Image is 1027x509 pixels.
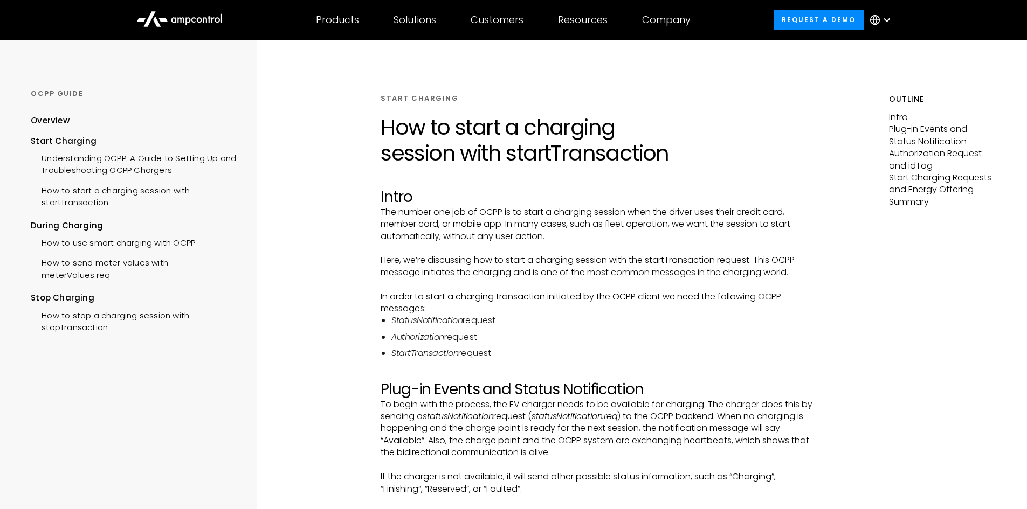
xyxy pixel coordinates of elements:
div: Products [316,14,359,26]
p: The number one job of OCPP is to start a charging session when the driver uses their credit card,... [381,206,816,242]
div: During Charging [31,220,236,232]
p: Plug-in Events and Status Notification [889,123,996,148]
a: How to send meter values with meterValues.req [31,252,236,284]
em: statusNotification [423,410,493,422]
p: In order to start a charging transaction initiated by the OCPP client we need the following OCPP ... [381,291,816,315]
div: Stop Charging [31,292,236,304]
li: request [391,315,816,326]
div: Solutions [394,14,436,26]
p: ‍ [381,495,816,507]
p: Authorization Request and idTag [889,148,996,172]
p: ‍ [381,459,816,471]
div: Resources [558,14,608,26]
p: ‍ [381,368,816,380]
div: START CHARGING [381,94,458,103]
em: Authorization [391,331,444,343]
h2: Plug-in Events and Status Notification [381,380,816,399]
p: Summary [889,196,996,208]
div: Overview [31,115,70,127]
li: request [391,331,816,343]
p: Here, we’re discussing how to start a charging session with the startTransaction request. This OC... [381,254,816,278]
p: Start Charging Requests and Energy Offering [889,172,996,196]
em: StartTransaction [391,347,458,359]
em: StatusNotification [391,314,463,326]
a: How to start a charging session with startTransaction [31,179,236,212]
a: How to stop a charging session with stopTransaction [31,304,236,337]
div: Company [642,14,691,26]
div: Start Charging [31,135,236,147]
h2: Intro [381,188,816,206]
em: statusNotification.req [532,410,617,422]
a: How to use smart charging with OCPP [31,232,195,252]
h1: How to start a charging session with startTransaction [381,114,816,166]
li: request [391,347,816,359]
p: If the charger is not available, it will send other possible status information, such as “Chargin... [381,471,816,495]
a: Request a demo [774,10,864,30]
a: Understanding OCPP: A Guide to Setting Up and Troubleshooting OCPP Chargers [31,147,236,179]
p: ‍ [381,242,816,254]
p: To begin with the process, the EV charger needs to be available for charging. The charger does th... [381,399,816,459]
p: ‍ [381,278,816,290]
div: Customers [471,14,523,26]
a: Overview [31,115,70,135]
h5: Outline [889,94,996,105]
p: Intro [889,111,996,123]
div: OCPP GUIDE [31,89,236,99]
